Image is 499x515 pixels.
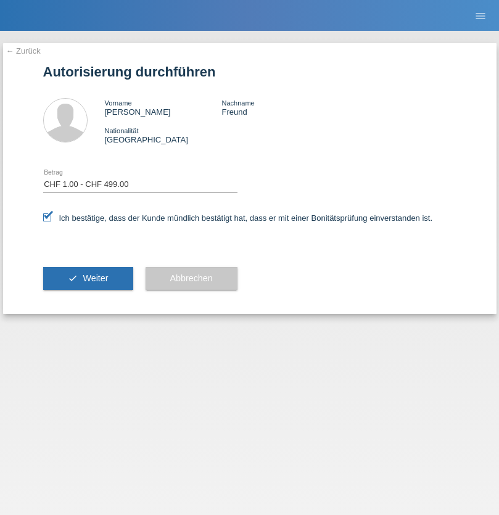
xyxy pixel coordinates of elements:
[146,267,237,290] button: Abbrechen
[6,46,41,56] a: ← Zurück
[468,12,493,19] a: menu
[83,273,108,283] span: Weiter
[105,98,222,117] div: [PERSON_NAME]
[221,99,254,107] span: Nachname
[43,213,433,223] label: Ich bestätige, dass der Kunde mündlich bestätigt hat, dass er mit einer Bonitätsprüfung einversta...
[105,126,222,144] div: [GEOGRAPHIC_DATA]
[474,10,487,22] i: menu
[68,273,78,283] i: check
[43,267,133,290] button: check Weiter
[105,127,139,134] span: Nationalität
[170,273,213,283] span: Abbrechen
[105,99,132,107] span: Vorname
[43,64,456,80] h1: Autorisierung durchführen
[221,98,339,117] div: Freund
